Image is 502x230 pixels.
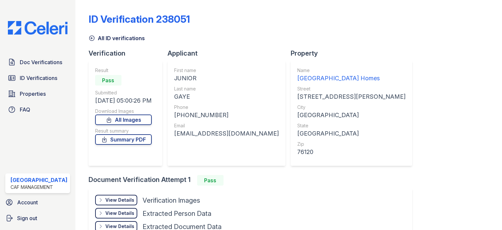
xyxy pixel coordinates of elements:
[297,92,406,101] div: [STREET_ADDRESS][PERSON_NAME]
[89,13,190,25] div: ID Verification 238051
[297,86,406,92] div: Street
[174,122,279,129] div: Email
[5,87,70,100] a: Properties
[291,49,417,58] div: Property
[297,147,406,157] div: 76120
[95,115,152,125] a: All Images
[143,196,200,205] div: Verification Images
[105,210,134,217] div: View Details
[89,175,417,186] div: Document Verification Attempt 1
[3,196,73,209] a: Account
[143,209,211,218] div: Extracted Person Data
[95,128,152,134] div: Result summary
[174,86,279,92] div: Last name
[174,74,279,83] div: JUNIOR
[174,92,279,101] div: GAYE
[174,111,279,120] div: [PHONE_NUMBER]
[197,175,224,186] div: Pass
[95,89,152,96] div: Submitted
[20,90,46,98] span: Properties
[95,75,121,86] div: Pass
[3,21,73,35] img: CE_Logo_Blue-a8612792a0a2168367f1c8372b55b34899dd931a85d93a1a3d3e32e68fde9ad4.png
[20,106,30,114] span: FAQ
[297,67,406,83] a: Name [GEOGRAPHIC_DATA] Homes
[95,96,152,105] div: [DATE] 05:00:26 PM
[11,176,67,184] div: [GEOGRAPHIC_DATA]
[11,184,67,191] div: CAF Management
[5,103,70,116] a: FAQ
[297,111,406,120] div: [GEOGRAPHIC_DATA]
[297,104,406,111] div: City
[174,104,279,111] div: Phone
[5,56,70,69] a: Doc Verifications
[17,198,38,206] span: Account
[17,214,37,222] span: Sign out
[297,122,406,129] div: State
[168,49,291,58] div: Applicant
[20,74,57,82] span: ID Verifications
[297,141,406,147] div: Zip
[95,67,152,74] div: Result
[95,108,152,115] div: Download Images
[89,34,145,42] a: All ID verifications
[3,212,73,225] a: Sign out
[174,67,279,74] div: First name
[105,197,134,203] div: View Details
[20,58,62,66] span: Doc Verifications
[5,71,70,85] a: ID Verifications
[89,49,168,58] div: Verification
[95,134,152,145] a: Summary PDF
[174,129,279,138] div: [EMAIL_ADDRESS][DOMAIN_NAME]
[105,223,134,230] div: View Details
[297,129,406,138] div: [GEOGRAPHIC_DATA]
[297,67,406,74] div: Name
[297,74,406,83] div: [GEOGRAPHIC_DATA] Homes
